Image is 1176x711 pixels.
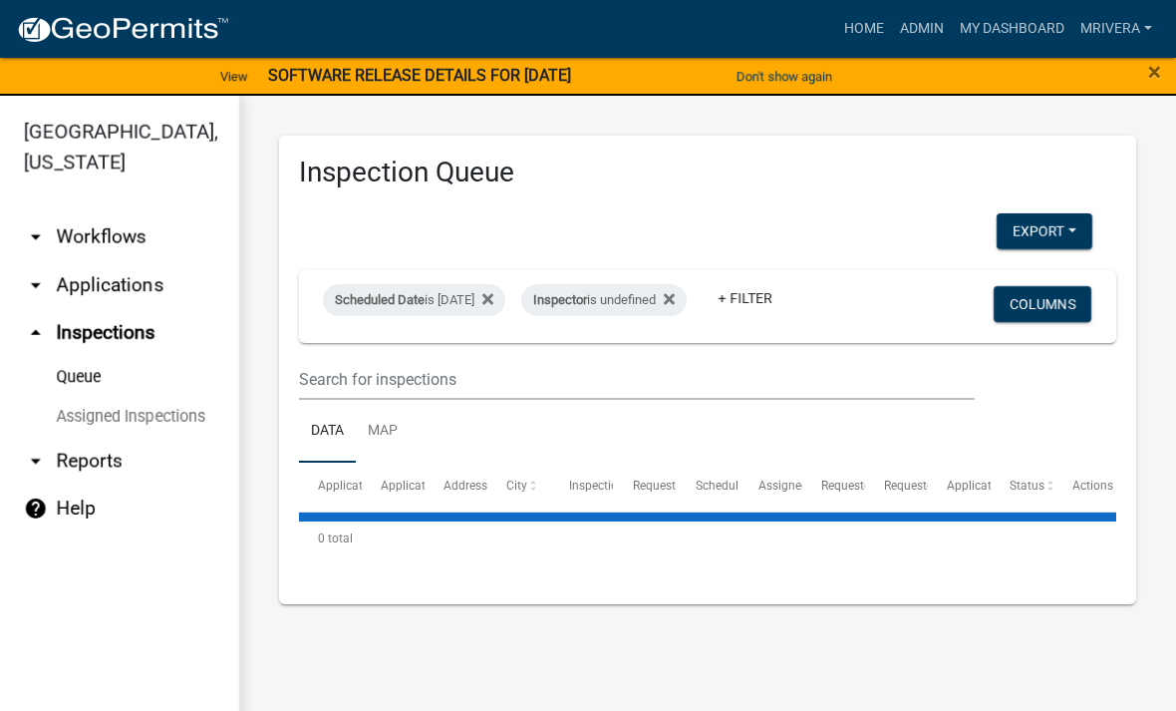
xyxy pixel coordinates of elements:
strong: SOFTWARE RELEASE DETAILS FOR [DATE] [268,66,571,85]
h3: Inspection Queue [299,156,1116,189]
button: Export [997,213,1092,249]
a: Admin [892,10,952,48]
span: Inspector [533,292,587,307]
div: is [DATE] [323,284,505,316]
datatable-header-cell: Address [425,463,487,511]
i: arrow_drop_down [24,225,48,249]
div: is undefined [521,284,687,316]
datatable-header-cell: Inspection Type [550,463,613,511]
span: Inspection Type [569,479,654,493]
span: Actions [1072,479,1113,493]
div: 0 total [299,514,1116,563]
a: mrivera [1072,10,1160,48]
datatable-header-cell: Application Type [362,463,425,511]
input: Search for inspections [299,359,975,400]
a: View [212,60,256,93]
datatable-header-cell: Application Description [928,463,991,511]
span: × [1148,58,1161,86]
datatable-header-cell: City [487,463,550,511]
datatable-header-cell: Assigned Inspector [738,463,801,511]
button: Columns [994,286,1091,322]
datatable-header-cell: Actions [1053,463,1116,511]
a: Map [356,400,410,464]
datatable-header-cell: Status [991,463,1053,511]
i: help [24,497,48,521]
datatable-header-cell: Application [299,463,362,511]
i: arrow_drop_up [24,321,48,345]
span: Application [318,479,380,493]
datatable-header-cell: Requestor Name [802,463,865,511]
datatable-header-cell: Requestor Phone [865,463,928,511]
span: Status [1010,479,1044,493]
a: + Filter [703,280,788,316]
a: My Dashboard [952,10,1072,48]
i: arrow_drop_down [24,273,48,297]
span: Requested Date [633,479,717,493]
span: Address [443,479,487,493]
span: City [506,479,527,493]
a: Data [299,400,356,464]
a: Home [836,10,892,48]
span: Requestor Name [821,479,911,493]
span: Application Type [381,479,471,493]
button: Don't show again [729,60,840,93]
datatable-header-cell: Requested Date [613,463,676,511]
button: Close [1148,60,1161,84]
span: Application Description [947,479,1072,493]
i: arrow_drop_down [24,449,48,473]
span: Requestor Phone [884,479,976,493]
span: Assigned Inspector [758,479,861,493]
datatable-header-cell: Scheduled Time [676,463,738,511]
span: Scheduled Date [335,292,425,307]
span: Scheduled Time [696,479,781,493]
